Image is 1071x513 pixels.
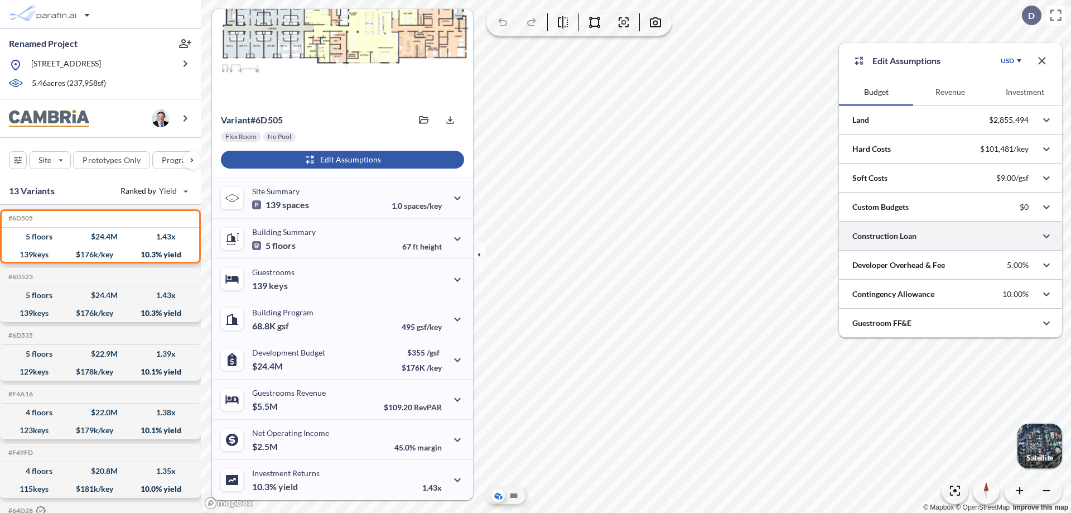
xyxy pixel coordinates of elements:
p: 10.00% [1002,289,1029,299]
p: Edit Assumptions [872,54,940,68]
span: spaces [282,199,309,210]
p: $101,481/key [980,144,1029,154]
p: Custom Budgets [852,202,909,213]
p: 139 [252,199,309,210]
p: $176K [402,363,442,372]
h5: Click to copy the code [6,449,33,457]
button: Aerial View [491,489,505,502]
p: 45.0% [394,443,442,452]
button: Budget [839,79,913,106]
p: Soft Costs [852,172,887,184]
span: height [420,242,442,251]
h5: Click to copy the code [6,390,33,398]
p: Site [38,155,51,166]
p: No Pool [268,132,291,141]
span: Yield [159,185,177,196]
span: spaces/key [404,201,442,210]
button: Prototypes Only [73,151,150,169]
span: keys [269,280,288,291]
a: OpenStreetMap [956,504,1010,511]
span: gsf [277,320,289,332]
button: Program [152,151,213,169]
h5: Click to copy the code [6,273,33,281]
button: Switcher ImageSatellite [1017,424,1062,468]
p: Development Budget [252,348,325,357]
p: [STREET_ADDRESS] [31,58,101,72]
p: Land [852,114,869,126]
button: Site Plan [507,489,520,502]
p: $2.5M [252,441,279,452]
p: 67 [402,242,442,251]
p: Prototypes Only [83,155,141,166]
p: $109.20 [384,402,442,412]
p: 1.0 [392,201,442,210]
button: Site [29,151,71,169]
h5: Click to copy the code [6,214,33,222]
p: Flex Room [225,132,257,141]
p: Contingency Allowance [852,289,934,300]
p: $355 [402,348,442,357]
h5: Click to copy the code [6,332,33,339]
p: Guestrooms Revenue [252,388,326,397]
p: Renamed Project [9,37,78,50]
span: ft [413,242,418,251]
p: # 6d505 [221,114,283,126]
p: 139 [252,280,288,291]
p: Developer Overhead & Fee [852,260,945,271]
p: Hard Costs [852,143,891,155]
span: floors [272,240,296,251]
p: Program [162,155,193,166]
p: 68.8K [252,320,289,332]
p: $24.4M [252,361,284,372]
p: 495 [402,322,442,332]
button: Investment [988,79,1062,106]
p: Site Summary [252,186,300,196]
span: gsf/key [417,322,442,332]
p: D [1028,11,1035,21]
p: $9.00/gsf [996,173,1029,183]
p: Building Summary [252,227,316,237]
p: 5.46 acres ( 237,958 sf) [32,78,106,90]
span: /key [427,363,442,372]
a: Improve this map [1013,504,1068,511]
span: yield [278,481,298,492]
a: Mapbox homepage [204,497,253,510]
button: Revenue [913,79,987,106]
button: Ranked by Yield [112,182,195,200]
img: Switcher Image [1017,424,1062,468]
span: margin [417,443,442,452]
img: user logo [152,109,170,127]
p: 10.3% [252,481,298,492]
p: 13 Variants [9,184,55,198]
div: USD [1001,56,1014,65]
p: $0 [1020,202,1029,212]
span: RevPAR [414,402,442,412]
p: 5.00% [1007,260,1029,270]
p: Guestroom FF&E [852,318,911,329]
p: Net Operating Income [252,428,329,438]
a: Mapbox [923,504,954,511]
p: 1.43x [422,483,442,492]
p: Satellite [1026,453,1053,462]
p: 5 [252,240,296,251]
p: $5.5M [252,401,279,412]
img: BrandImage [9,110,89,127]
button: Edit Assumptions [221,151,464,169]
p: Guestrooms [252,267,295,277]
span: Variant [221,114,250,125]
p: Building Program [252,308,313,317]
p: $2,855,494 [989,115,1029,125]
span: /gsf [427,348,440,357]
p: Investment Returns [252,468,320,478]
